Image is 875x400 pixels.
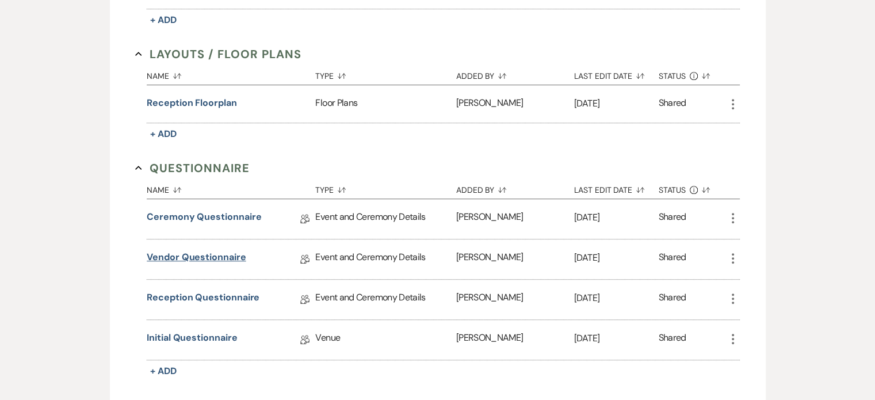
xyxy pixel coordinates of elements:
[659,210,686,228] div: Shared
[150,14,177,26] span: + Add
[456,85,574,123] div: [PERSON_NAME]
[456,177,574,199] button: Added By
[574,63,659,85] button: Last Edit Date
[150,365,177,377] span: + Add
[135,45,301,63] button: Layouts / Floor Plans
[147,63,315,85] button: Name
[147,250,246,268] a: Vendor Questionnaire
[315,177,456,199] button: Type
[147,96,236,110] button: Reception Floorplan
[315,63,456,85] button: Type
[315,280,456,319] div: Event and Ceremony Details
[147,126,180,142] button: + Add
[135,159,250,177] button: Questionnaire
[574,96,659,111] p: [DATE]
[456,63,574,85] button: Added By
[574,177,659,199] button: Last Edit Date
[147,331,237,349] a: Initial Questionnaire
[456,199,574,239] div: [PERSON_NAME]
[659,63,726,85] button: Status
[456,320,574,360] div: [PERSON_NAME]
[574,210,659,225] p: [DATE]
[315,85,456,123] div: Floor Plans
[659,177,726,199] button: Status
[456,239,574,279] div: [PERSON_NAME]
[150,128,177,140] span: + Add
[147,363,180,379] button: + Add
[315,239,456,279] div: Event and Ceremony Details
[315,199,456,239] div: Event and Ceremony Details
[659,186,686,194] span: Status
[315,320,456,360] div: Venue
[659,72,686,80] span: Status
[659,250,686,268] div: Shared
[574,291,659,306] p: [DATE]
[147,210,261,228] a: Ceremony Questionnaire
[659,331,686,349] div: Shared
[147,177,315,199] button: Name
[659,96,686,112] div: Shared
[147,291,259,308] a: Reception Questionnaire
[147,12,180,28] button: + Add
[574,331,659,346] p: [DATE]
[659,291,686,308] div: Shared
[456,280,574,319] div: [PERSON_NAME]
[574,250,659,265] p: [DATE]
